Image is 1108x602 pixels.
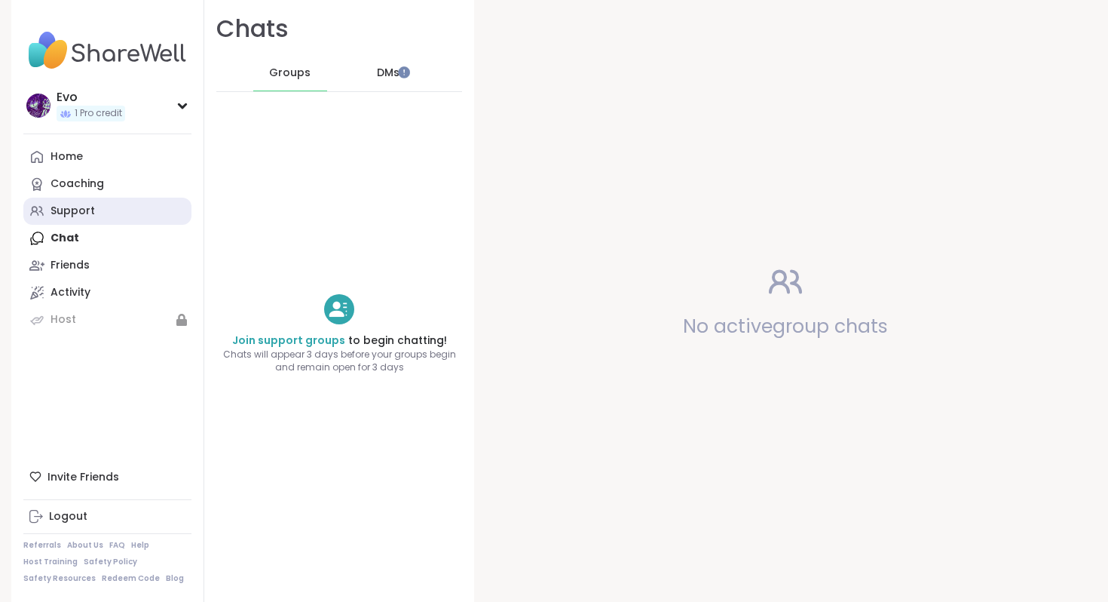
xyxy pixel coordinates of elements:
[51,258,90,273] div: Friends
[51,177,104,192] div: Coaching
[23,463,191,490] div: Invite Friends
[51,149,83,164] div: Home
[49,509,87,524] div: Logout
[51,204,95,219] div: Support
[269,66,311,81] span: Groups
[84,557,137,567] a: Safety Policy
[23,24,191,77] img: ShareWell Nav Logo
[102,573,160,584] a: Redeem Code
[23,198,191,225] a: Support
[57,89,125,106] div: Evo
[216,12,289,46] h1: Chats
[204,349,474,374] span: Chats will appear 3 days before your groups begin and remain open for 3 days
[166,573,184,584] a: Blog
[23,306,191,333] a: Host
[23,279,191,306] a: Activity
[23,252,191,279] a: Friends
[109,540,125,551] a: FAQ
[51,285,90,300] div: Activity
[398,66,410,78] iframe: Spotlight
[683,313,888,339] span: No active group chats
[23,503,191,530] a: Logout
[23,573,96,584] a: Safety Resources
[23,170,191,198] a: Coaching
[23,557,78,567] a: Host Training
[51,312,76,327] div: Host
[23,540,61,551] a: Referrals
[23,143,191,170] a: Home
[204,333,474,349] h4: to begin chatting!
[75,107,122,120] span: 1 Pro credit
[131,540,149,551] a: Help
[377,66,399,81] span: DMs
[26,94,51,118] img: Evo
[67,540,103,551] a: About Us
[232,333,345,348] a: Join support groups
